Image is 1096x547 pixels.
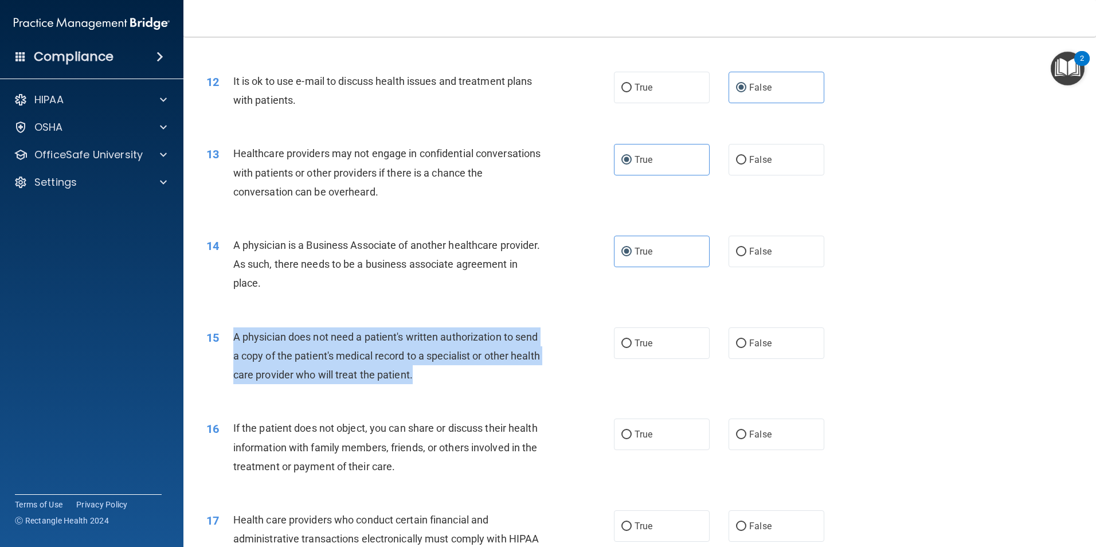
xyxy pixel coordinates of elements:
input: True [621,156,632,165]
a: Terms of Use [15,499,62,510]
a: Settings [14,175,167,189]
span: 17 [206,514,219,528]
span: False [749,154,772,165]
a: HIPAA [14,93,167,107]
span: False [749,246,772,257]
h4: Compliance [34,49,113,65]
span: Ⓒ Rectangle Health 2024 [15,515,109,526]
span: A physician does not need a patient's written authorization to send a copy of the patient's medic... [233,331,540,381]
span: False [749,521,772,532]
input: False [736,339,746,348]
a: OSHA [14,120,167,134]
input: False [736,522,746,531]
p: OSHA [34,120,63,134]
span: 15 [206,331,219,345]
input: True [621,84,632,92]
a: OfficeSafe University [14,148,167,162]
span: True [635,82,652,93]
input: True [621,522,632,531]
p: Settings [34,175,77,189]
span: True [635,521,652,532]
span: 14 [206,239,219,253]
input: False [736,84,746,92]
iframe: Drift Widget Chat Controller [1039,468,1082,511]
p: OfficeSafe University [34,148,143,162]
input: True [621,339,632,348]
input: True [621,431,632,439]
span: Healthcare providers may not engage in confidential conversations with patients or other provider... [233,147,541,197]
button: Open Resource Center, 2 new notifications [1051,52,1085,85]
input: True [621,248,632,256]
span: It is ok to use e-mail to discuss health issues and treatment plans with patients. [233,75,533,106]
p: HIPAA [34,93,64,107]
span: False [749,338,772,349]
input: False [736,248,746,256]
span: False [749,429,772,440]
input: False [736,431,746,439]
span: 13 [206,147,219,161]
div: 2 [1080,58,1084,73]
span: True [635,338,652,349]
span: A physician is a Business Associate of another healthcare provider. As such, there needs to be a ... [233,239,541,289]
span: True [635,429,652,440]
span: False [749,82,772,93]
span: 16 [206,422,219,436]
img: PMB logo [14,12,170,35]
span: If the patient does not object, you can share or discuss their health information with family mem... [233,422,538,472]
span: True [635,246,652,257]
input: False [736,156,746,165]
span: 12 [206,75,219,89]
a: Privacy Policy [76,499,128,510]
span: True [635,154,652,165]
